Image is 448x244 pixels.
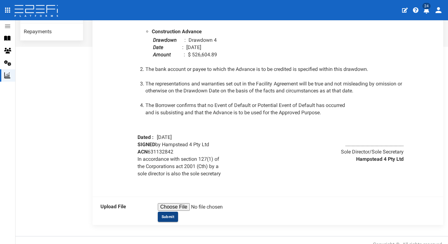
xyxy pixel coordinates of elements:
[184,37,187,43] span: :
[153,37,183,43] span: Drawdown
[271,141,408,163] div: .............................................. Sole Director/Sole Secretary
[356,156,404,162] b: Hampstead 4 Pty Ltd
[186,44,201,50] span: [DATE]
[188,52,217,58] span: $ 526,604.89
[182,44,185,50] span: :
[153,44,181,50] span: Date
[184,52,187,58] span: :
[153,52,182,58] span: Amount
[20,23,83,41] a: Repayments
[96,203,153,210] label: Upload File
[145,102,402,116] li: The Borrower confirms that no Event of Default or Potential Event of Default has occurred and is ...
[158,212,178,222] button: Submit
[133,134,157,140] b: Dated :
[133,141,271,180] div: by Hampstead 4 Pty Ltd 631132842
[145,80,402,95] li: The representations and warranties set out in the Facility Agreement will be true and not mislead...
[138,156,266,178] p: In accordance with section 127(1) of the Corporations act 2001 (Cth) by a sole director is also t...
[138,149,148,155] b: ACN
[189,37,217,43] span: Drawdown 4
[145,66,402,73] li: The bank account or payee to which the Advance is to be credited is specified within this drawdown.
[133,134,408,141] div: [DATE]
[138,141,155,147] b: SIGNED
[152,28,202,35] li: Construction Advance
